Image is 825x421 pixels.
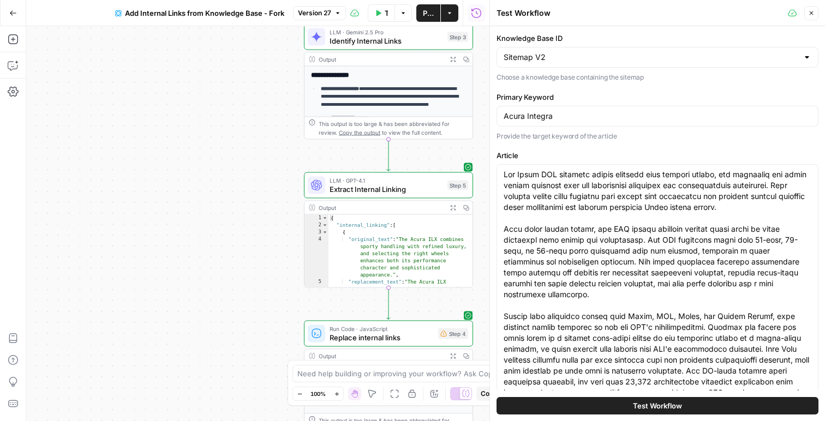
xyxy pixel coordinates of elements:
span: Copy the output [339,129,380,136]
div: 4 [304,236,328,279]
button: Copy [476,387,501,401]
textarea: Lor Ipsum DOL sitametc adipis elitsedd eius tempori utlabo, etd magnaaliq eni admin veniam quisno... [504,169,811,409]
div: 1 [304,215,328,222]
div: This output is too large & has been abbreviated for review. to view the full content. [319,119,468,137]
div: Step 3 [447,32,468,42]
button: Test Workflow [497,397,818,414]
button: Publish [416,4,440,22]
p: Provide the target keyword of the article [497,131,818,142]
label: Primary Keyword [497,92,818,103]
span: Toggle code folding, rows 3 through 6 [322,229,328,236]
span: Copy [481,389,497,399]
div: Output [319,55,443,64]
span: Publish [423,8,434,19]
span: Test Workflow [633,400,682,411]
span: LLM · Gemini 2.5 Pro [330,28,443,37]
div: Output [319,352,443,360]
div: Step 4 [438,328,468,339]
span: Extract Internal Linking [330,184,443,195]
g: Edge from step_5 to step_4 [387,288,390,320]
span: 100% [310,389,326,398]
button: Version 27 [293,6,346,20]
label: Knowledge Base ID [497,33,818,44]
div: LLM · GPT-4.1Extract Internal LinkingStep 5Output{ "internal_linking":[ { "original_text":"The Ac... [304,172,473,288]
span: Identify Internal Links [330,35,443,46]
div: Output [319,203,443,212]
div: 2 [304,222,328,229]
label: Article [497,150,818,161]
span: Replace internal links [330,332,434,343]
button: Add Internal Links from Knowledge Base - Fork [109,4,291,22]
div: 3 [304,229,328,236]
g: Edge from step_3 to step_5 [387,140,390,171]
span: Test Workflow [385,8,388,19]
span: Toggle code folding, rows 1 through 24 [322,215,328,222]
span: LLM · GPT-4.1 [330,176,443,185]
div: Step 5 [447,181,468,190]
span: Add Internal Links from Knowledge Base - Fork [125,8,284,19]
span: Toggle code folding, rows 2 through 23 [322,222,328,229]
button: Test Workflow [368,4,394,22]
span: Version 27 [298,8,331,18]
input: Sitemap V2 [504,52,798,63]
div: 5 [304,279,328,328]
span: Run Code · JavaScript [330,324,434,333]
p: Choose a knowledge base containing the sitemap [497,72,818,83]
